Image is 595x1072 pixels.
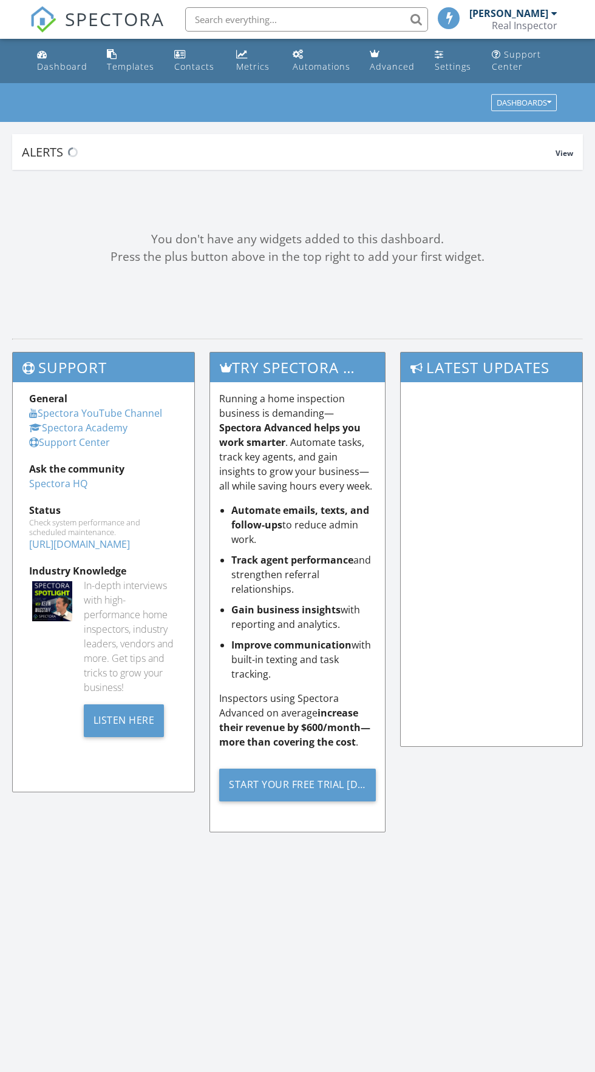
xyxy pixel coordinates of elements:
[29,421,127,434] a: Spectora Academy
[174,61,214,72] div: Contacts
[401,352,582,382] h3: Latest Updates
[29,406,162,420] a: Spectora YouTube Channel
[370,61,415,72] div: Advanced
[469,7,548,19] div: [PERSON_NAME]
[219,691,375,749] p: Inspectors using Spectora Advanced on average .
[487,44,563,78] a: Support Center
[32,44,92,78] a: Dashboard
[84,578,178,695] div: In-depth interviews with high-performance home inspectors, industry leaders, vendors and more. Ge...
[29,517,178,537] div: Check system performance and scheduled maintenance.
[231,44,278,78] a: Metrics
[219,391,375,493] p: Running a home inspection business is demanding— . Automate tasks, track key agents, and gain ins...
[84,713,165,726] a: Listen Here
[435,61,471,72] div: Settings
[107,61,154,72] div: Templates
[29,538,130,551] a: [URL][DOMAIN_NAME]
[30,6,56,33] img: The Best Home Inspection Software - Spectora
[497,99,551,107] div: Dashboards
[65,6,165,32] span: SPECTORA
[288,44,355,78] a: Automations (Basic)
[30,16,165,42] a: SPECTORA
[210,352,384,382] h3: Try spectora advanced [DATE]
[231,602,375,632] li: with reporting and analytics.
[492,19,557,32] div: Real Inspector
[219,706,370,749] strong: increase their revenue by $600/month—more than covering the cost
[29,477,87,490] a: Spectora HQ
[12,231,583,248] div: You don't have any widgets added to this dashboard.
[556,148,573,158] span: View
[365,44,420,78] a: Advanced
[492,49,541,72] div: Support Center
[12,248,583,266] div: Press the plus button above in the top right to add your first widget.
[231,638,375,681] li: with built-in texting and task tracking.
[37,61,87,72] div: Dashboard
[231,504,369,531] strong: Automate emails, texts, and follow-ups
[13,352,194,382] h3: Support
[29,392,67,405] strong: General
[430,44,477,78] a: Settings
[29,503,178,517] div: Status
[22,144,556,160] div: Alerts
[219,769,375,801] div: Start Your Free Trial [DATE]
[236,61,270,72] div: Metrics
[32,581,72,621] img: Spectoraspolightmain
[219,421,361,449] strong: Spectora Advanced helps you work smarter
[29,462,178,476] div: Ask the community
[84,704,165,737] div: Listen Here
[231,503,375,547] li: to reduce admin work.
[185,7,428,32] input: Search everything...
[231,553,375,596] li: and strengthen referral relationships.
[219,759,375,811] a: Start Your Free Trial [DATE]
[491,95,557,112] button: Dashboards
[231,553,353,567] strong: Track agent performance
[29,564,178,578] div: Industry Knowledge
[231,603,341,616] strong: Gain business insights
[231,638,352,652] strong: Improve communication
[102,44,160,78] a: Templates
[293,61,350,72] div: Automations
[29,436,110,449] a: Support Center
[169,44,222,78] a: Contacts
